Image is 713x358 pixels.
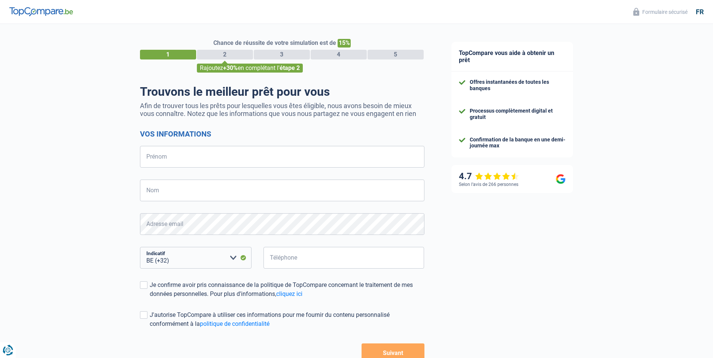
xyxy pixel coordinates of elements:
img: TopCompare Logo [9,7,73,16]
div: fr [696,8,704,16]
p: Afin de trouver tous les prêts pour lesquelles vous êtes éligible, nous avons besoin de mieux vou... [140,102,424,117]
span: étape 2 [280,64,300,71]
span: +30% [223,64,238,71]
button: Formulaire sécurisé [629,6,692,18]
div: 1 [140,50,196,59]
div: 2 [197,50,253,59]
div: 5 [368,50,424,59]
div: Offres instantanées de toutes les banques [470,79,566,92]
input: 401020304 [263,247,424,269]
a: cliquez ici [276,290,302,297]
div: Je confirme avoir pris connaissance de la politique de TopCompare concernant le traitement de mes... [150,281,424,299]
div: Processus complètement digital et gratuit [470,108,566,120]
span: 15% [338,39,351,48]
div: 4 [311,50,367,59]
div: Confirmation de la banque en une demi-journée max [470,137,566,149]
div: 4.7 [459,171,519,182]
h2: Vos informations [140,129,424,138]
div: J'autorise TopCompare à utiliser ces informations pour me fournir du contenu personnalisé conform... [150,310,424,328]
div: Rajoutez en complétant l' [197,64,303,73]
div: 3 [254,50,310,59]
span: Chance de réussite de votre simulation est de [213,39,336,46]
h1: Trouvons le meilleur prêt pour vous [140,85,424,99]
div: TopCompare vous aide à obtenir un prêt [451,42,573,71]
a: politique de confidentialité [200,320,269,327]
div: Selon l’avis de 266 personnes [459,182,518,187]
